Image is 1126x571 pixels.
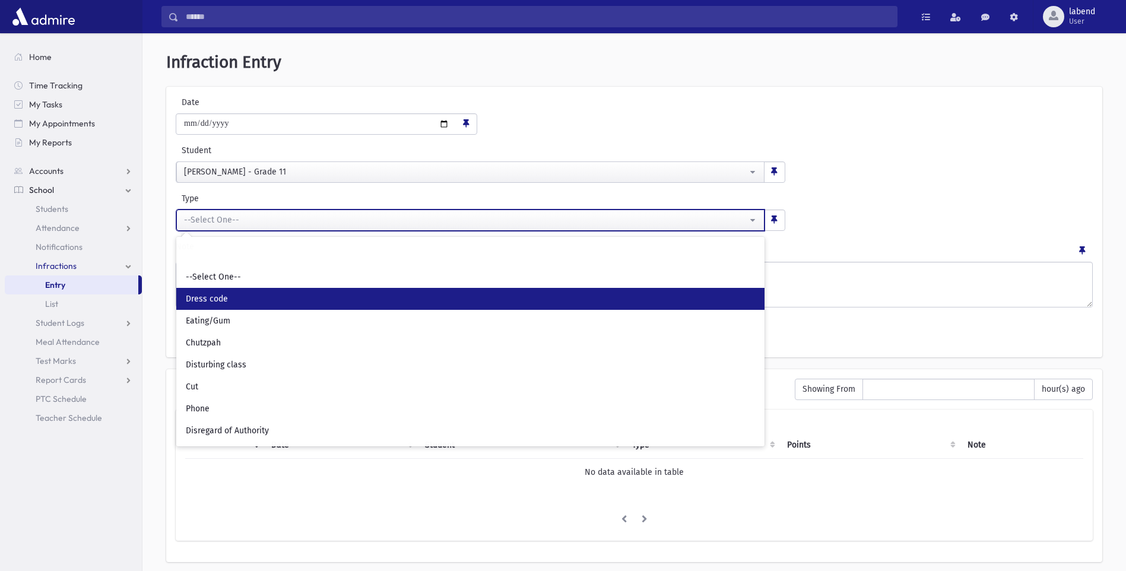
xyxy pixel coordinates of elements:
span: Dress code [186,293,228,305]
span: Infractions [36,261,77,271]
label: Student [176,144,582,157]
a: Meal Attendance [5,332,142,351]
a: Teacher Schedule [5,408,142,427]
a: Accounts [5,161,142,180]
th: Note [960,432,1083,459]
span: labend [1069,7,1095,17]
span: Eating/Gum [186,315,230,327]
span: Cut [186,381,198,393]
span: Test Marks [36,356,76,366]
span: My Tasks [29,99,62,110]
span: School [29,185,54,195]
span: Time Tracking [29,80,83,91]
a: Notifications [5,237,142,256]
a: My Appointments [5,114,142,133]
a: Entry [5,275,138,294]
input: Search [181,244,760,264]
input: Search [179,6,897,27]
a: Students [5,199,142,218]
label: Type [176,192,480,205]
a: Infractions [5,256,142,275]
a: My Reports [5,133,142,152]
span: Meal Attendance [36,337,100,347]
span: User [1069,17,1095,26]
button: Raanan, Shirel - Grade 11 [176,161,765,183]
span: My Reports [29,137,72,148]
a: List [5,294,142,313]
span: Disregard of Authority [186,425,269,437]
span: hour(s) ago [1034,379,1093,400]
a: School [5,180,142,199]
a: Time Tracking [5,76,142,95]
span: Showing From [795,379,863,400]
span: Teacher Schedule [36,413,102,423]
span: List [45,299,58,309]
span: Chutzpah [186,337,221,349]
span: Accounts [29,166,64,176]
a: PTC Schedule [5,389,142,408]
a: Student Logs [5,313,142,332]
span: Student Logs [36,318,84,328]
label: Note [176,240,194,257]
span: Entry [45,280,65,290]
span: Home [29,52,52,62]
span: Phone [186,403,210,415]
span: Disturbing class [186,359,246,371]
span: --Select One-- [186,271,241,283]
span: Notifications [36,242,83,252]
a: Report Cards [5,370,142,389]
a: Home [5,47,142,66]
div: --Select One-- [184,214,747,226]
span: Infraction Entry [166,52,281,72]
span: PTC Schedule [36,394,87,404]
span: Report Cards [36,375,86,385]
div: [PERSON_NAME] - Grade 11 [184,166,747,178]
td: No data available in table [185,458,1083,486]
button: --Select One-- [176,210,765,231]
a: Test Marks [5,351,142,370]
th: Points: activate to sort column ascending [780,432,960,459]
img: AdmirePro [9,5,78,28]
a: My Tasks [5,95,142,114]
span: Attendance [36,223,80,233]
a: Attendance [5,218,142,237]
h6: Recently Entered [176,379,783,390]
span: My Appointments [29,118,95,129]
label: Date [176,96,276,109]
span: Students [36,204,68,214]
